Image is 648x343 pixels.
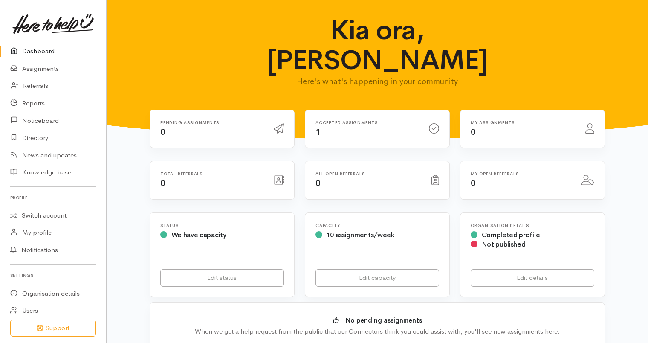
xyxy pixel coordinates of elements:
button: Support [10,320,96,337]
h6: Profile [10,192,96,203]
span: 10 assignments/week [327,230,394,239]
span: We have capacity [171,230,226,239]
span: 0 [160,178,165,189]
span: 0 [471,127,476,137]
p: Here's what's happening in your community [252,76,503,87]
h6: My open referrals [471,171,571,176]
b: No pending assignments [346,316,422,324]
h6: Status [160,223,284,228]
span: 0 [160,127,165,137]
span: Not published [482,240,526,249]
span: 0 [471,178,476,189]
span: 1 [315,127,321,137]
h6: Pending assignments [160,120,263,125]
h6: Organisation Details [471,223,594,228]
h6: Accepted assignments [315,120,419,125]
h6: My assignments [471,120,575,125]
a: Edit status [160,269,284,287]
a: Edit capacity [315,269,439,287]
h6: Capacity [315,223,439,228]
h1: Kia ora, [PERSON_NAME] [252,15,503,76]
h6: Settings [10,270,96,281]
h6: All open referrals [315,171,421,176]
div: When we get a help request from the public that our Connectors think you could assist with, you'l... [163,327,592,337]
a: Edit details [471,269,594,287]
span: 0 [315,178,321,189]
h6: Total referrals [160,171,263,176]
span: Completed profile [482,230,540,239]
